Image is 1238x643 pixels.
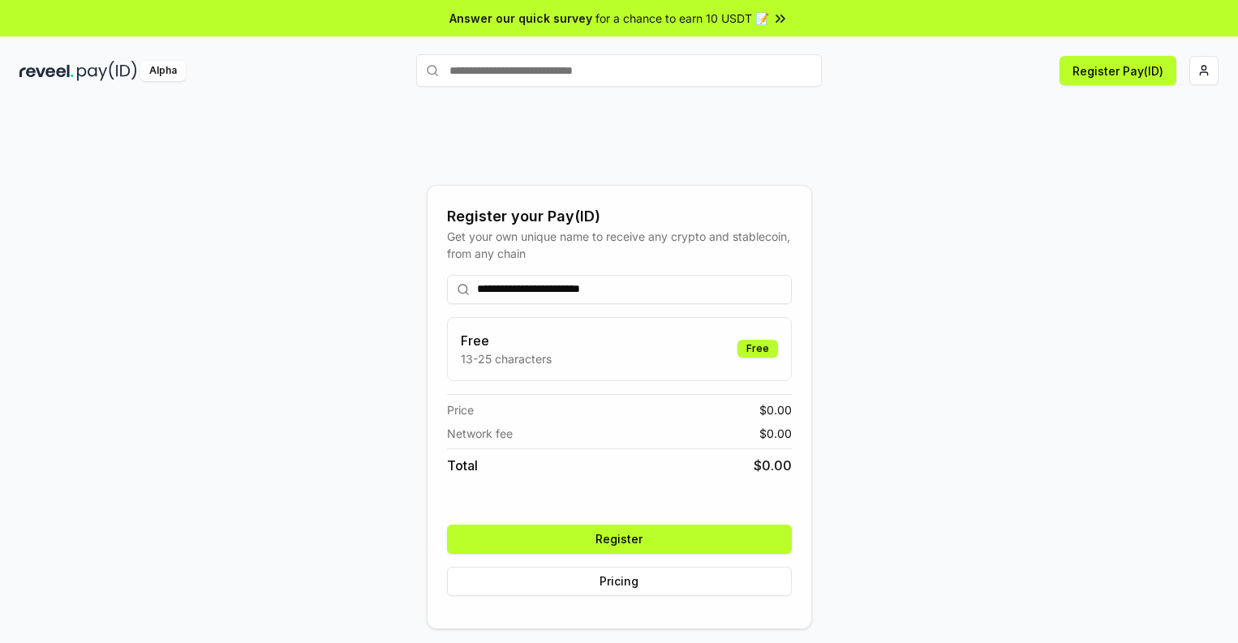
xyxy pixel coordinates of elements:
[447,425,513,442] span: Network fee
[449,10,592,27] span: Answer our quick survey
[754,456,792,475] span: $ 0.00
[1060,56,1176,85] button: Register Pay(ID)
[595,10,769,27] span: for a chance to earn 10 USDT 📝
[140,61,186,81] div: Alpha
[461,331,552,350] h3: Free
[77,61,137,81] img: pay_id
[737,340,778,358] div: Free
[447,205,792,228] div: Register your Pay(ID)
[759,401,792,418] span: $ 0.00
[19,61,74,81] img: reveel_dark
[447,228,792,262] div: Get your own unique name to receive any crypto and stablecoin, from any chain
[447,456,478,475] span: Total
[447,567,792,596] button: Pricing
[759,425,792,442] span: $ 0.00
[447,525,792,554] button: Register
[461,350,552,367] p: 13-25 characters
[447,401,474,418] span: Price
